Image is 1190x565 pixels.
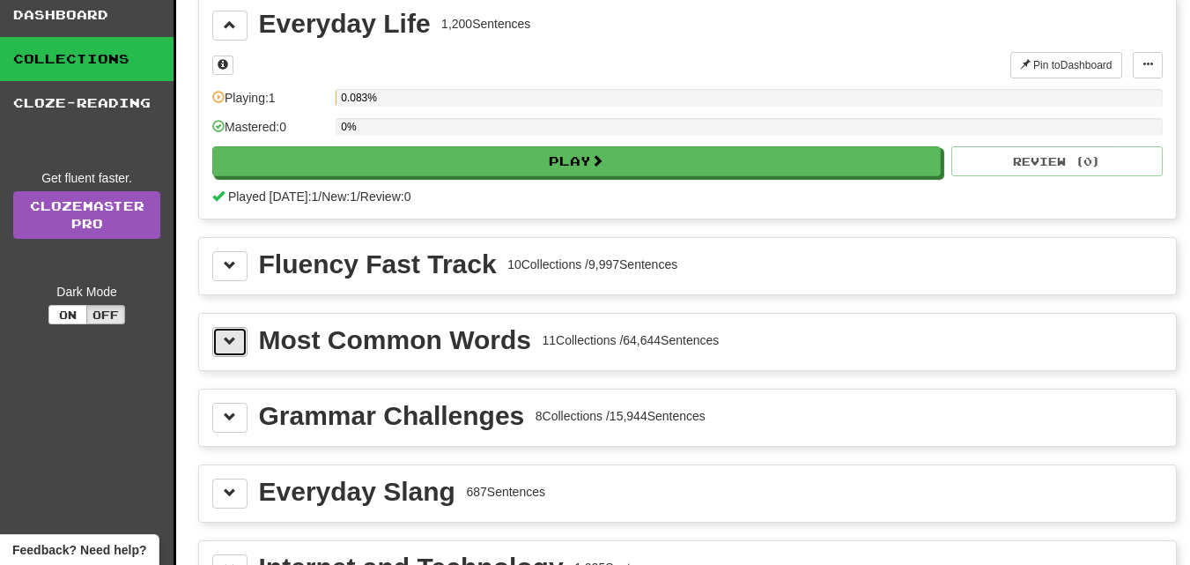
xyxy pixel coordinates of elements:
span: / [357,190,360,204]
button: Pin toDashboard [1010,52,1122,78]
div: Grammar Challenges [259,403,525,429]
button: On [48,305,87,324]
div: 11 Collections / 64,644 Sentences [542,331,719,349]
div: Fluency Fast Track [259,251,497,278]
button: Review (0) [951,146,1163,176]
div: Mastered: 0 [212,118,327,147]
div: Most Common Words [259,327,531,353]
a: ClozemasterPro [13,191,160,239]
div: Playing: 1 [212,89,327,118]
div: Get fluent faster. [13,169,160,187]
button: Off [86,305,125,324]
div: 1,200 Sentences [441,15,530,33]
button: Play [212,146,941,176]
div: Dark Mode [13,283,160,301]
div: 687 Sentences [466,483,545,501]
span: Review: 0 [360,190,411,204]
span: Played [DATE]: 1 [228,190,318,204]
div: 8 Collections / 15,944 Sentences [536,407,706,425]
span: / [318,190,322,204]
div: Everyday Life [259,11,431,37]
div: 10 Collections / 9,997 Sentences [507,256,677,273]
span: New: 1 [322,190,357,204]
span: Open feedback widget [12,541,146,559]
div: Everyday Slang [259,479,455,505]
